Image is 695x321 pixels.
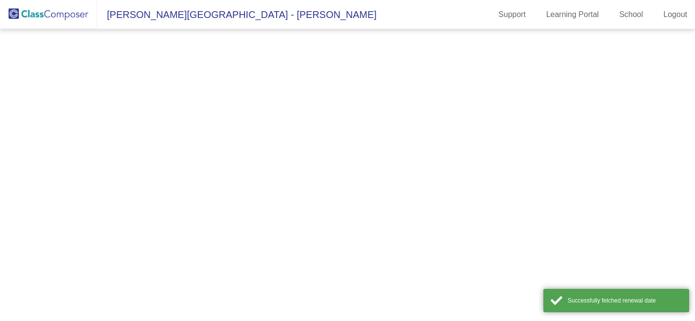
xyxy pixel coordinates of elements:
[539,7,607,22] a: Learning Portal
[97,7,377,22] span: [PERSON_NAME][GEOGRAPHIC_DATA] - [PERSON_NAME]
[491,7,534,22] a: Support
[611,7,651,22] a: School
[568,296,682,305] div: Successfully fetched renewal date
[656,7,695,22] a: Logout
